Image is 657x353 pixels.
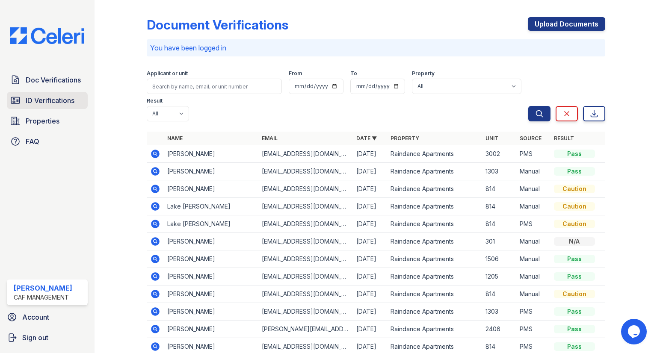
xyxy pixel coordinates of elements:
a: FAQ [7,133,88,150]
span: FAQ [26,136,39,147]
td: 814 [482,215,516,233]
label: Result [147,97,163,104]
td: 1506 [482,250,516,268]
div: Caution [554,185,595,193]
td: [PERSON_NAME] [164,285,258,303]
label: To [350,70,357,77]
td: [DATE] [353,163,387,180]
td: [EMAIL_ADDRESS][DOMAIN_NAME] [258,198,353,215]
div: Caution [554,202,595,211]
td: Manual [516,180,550,198]
div: Pass [554,255,595,263]
td: [DATE] [353,180,387,198]
a: Date ▼ [356,135,377,141]
p: You have been logged in [150,43,602,53]
td: Manual [516,163,550,180]
td: 814 [482,285,516,303]
a: Unit [485,135,498,141]
div: N/A [554,237,595,246]
td: [PERSON_NAME] [164,180,258,198]
td: Raindance Apartments [387,268,482,285]
a: Result [554,135,574,141]
td: 1205 [482,268,516,285]
td: [DATE] [353,198,387,215]
td: Raindance Apartments [387,303,482,321]
span: Sign out [22,332,48,343]
a: Name [167,135,183,141]
td: Raindance Apartments [387,233,482,250]
td: Raindance Apartments [387,198,482,215]
td: [PERSON_NAME] [164,321,258,338]
td: Raindance Apartments [387,180,482,198]
span: Doc Verifications [26,75,81,85]
iframe: chat widget [621,319,648,344]
td: [DATE] [353,145,387,163]
td: [EMAIL_ADDRESS][DOMAIN_NAME] [258,163,353,180]
td: Manual [516,250,550,268]
td: [PERSON_NAME] [164,145,258,163]
a: ID Verifications [7,92,88,109]
td: [EMAIL_ADDRESS][DOMAIN_NAME] [258,303,353,321]
label: Property [412,70,435,77]
a: Source [520,135,542,141]
div: Pass [554,307,595,316]
div: Pass [554,325,595,333]
td: [PERSON_NAME] [164,163,258,180]
td: [DATE] [353,321,387,338]
div: Pass [554,272,595,281]
td: [DATE] [353,215,387,233]
td: 3002 [482,145,516,163]
td: [EMAIL_ADDRESS][DOMAIN_NAME] [258,215,353,233]
button: Sign out [3,329,91,346]
td: Manual [516,198,550,215]
td: PMS [516,303,550,321]
td: [DATE] [353,268,387,285]
td: Manual [516,268,550,285]
td: [EMAIL_ADDRESS][DOMAIN_NAME] [258,180,353,198]
td: [EMAIL_ADDRESS][DOMAIN_NAME] [258,285,353,303]
td: Raindance Apartments [387,250,482,268]
span: ID Verifications [26,95,74,106]
td: Raindance Apartments [387,163,482,180]
a: Email [262,135,278,141]
a: Property [391,135,419,141]
td: Raindance Apartments [387,145,482,163]
a: Upload Documents [528,17,605,31]
td: [DATE] [353,250,387,268]
td: 2406 [482,321,516,338]
td: 1303 [482,303,516,321]
td: [EMAIL_ADDRESS][DOMAIN_NAME] [258,233,353,250]
td: Manual [516,233,550,250]
td: [EMAIL_ADDRESS][DOMAIN_NAME] [258,145,353,163]
div: Document Verifications [147,17,288,32]
td: PMS [516,321,550,338]
td: 1303 [482,163,516,180]
td: [DATE] [353,233,387,250]
td: [DATE] [353,285,387,303]
label: Applicant or unit [147,70,188,77]
td: Manual [516,285,550,303]
div: Caution [554,220,595,228]
td: Lake [PERSON_NAME] [164,215,258,233]
div: Pass [554,150,595,158]
div: Caution [554,290,595,298]
td: [PERSON_NAME] [164,268,258,285]
td: 814 [482,180,516,198]
div: [PERSON_NAME] [14,283,72,293]
div: Pass [554,342,595,351]
span: Properties [26,116,59,126]
img: CE_Logo_Blue-a8612792a0a2168367f1c8372b55b34899dd931a85d93a1a3d3e32e68fde9ad4.png [3,27,91,44]
div: CAF Management [14,293,72,302]
td: [PERSON_NAME] [164,303,258,321]
td: PMS [516,145,550,163]
td: [DATE] [353,303,387,321]
td: [PERSON_NAME][EMAIL_ADDRESS][DOMAIN_NAME] [258,321,353,338]
label: From [289,70,302,77]
a: Properties [7,112,88,129]
td: 814 [482,198,516,215]
a: Account [3,309,91,326]
td: [EMAIL_ADDRESS][DOMAIN_NAME] [258,268,353,285]
div: Pass [554,167,595,176]
td: Lake [PERSON_NAME] [164,198,258,215]
span: Account [22,312,49,322]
